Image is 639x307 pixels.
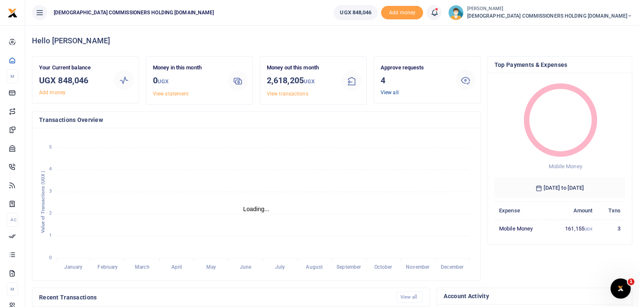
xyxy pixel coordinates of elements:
[206,264,216,270] tspan: May
[397,291,423,303] a: View all
[374,264,393,270] tspan: October
[494,60,625,69] h4: Top Payments & Expenses
[7,213,18,227] li: Ac
[8,8,18,18] img: logo-small
[39,293,390,302] h4: Recent Transactions
[49,166,52,172] tspan: 4
[39,90,66,95] a: Add money
[628,278,634,285] span: 1
[467,5,632,13] small: [PERSON_NAME]
[381,64,449,72] p: Approve requests
[267,74,335,88] h3: 2,618,205
[381,6,423,20] span: Add money
[39,115,473,124] h4: Transactions Overview
[494,220,550,237] td: Mobile Money
[448,5,632,20] a: profile-user [PERSON_NAME] [DEMOGRAPHIC_DATA] COMMISSIONERS HOLDING [DOMAIN_NAME]
[467,12,632,20] span: [DEMOGRAPHIC_DATA] COMMISSIONERS HOLDING [DOMAIN_NAME]
[306,264,323,270] tspan: August
[334,5,378,20] a: UGX 848,046
[49,144,52,150] tspan: 5
[267,91,308,97] a: View transactions
[171,264,182,270] tspan: April
[8,9,18,16] a: logo-small logo-large logo-large
[381,74,449,87] h3: 4
[340,8,371,17] span: UGX 848,046
[32,36,632,45] h4: Hello [PERSON_NAME]
[40,171,46,233] text: Value of Transactions (UGX )
[7,282,18,296] li: M
[49,211,52,216] tspan: 2
[39,74,107,87] h3: UGX 848,046
[406,264,430,270] tspan: November
[275,264,284,270] tspan: July
[153,74,221,88] h3: 0
[64,264,83,270] tspan: January
[448,5,463,20] img: profile-user
[7,69,18,83] li: M
[597,220,625,237] td: 3
[158,78,168,85] small: UGX
[50,9,217,16] span: [DEMOGRAPHIC_DATA] COMMISSIONERS HOLDING [DOMAIN_NAME]
[381,90,399,95] a: View all
[49,255,52,260] tspan: 0
[550,201,597,220] th: Amount
[153,64,221,72] p: Money in this month
[135,264,150,270] tspan: March
[441,264,464,270] tspan: December
[381,6,423,20] li: Toup your wallet
[49,188,52,194] tspan: 3
[267,64,335,72] p: Money out this month
[337,264,361,270] tspan: September
[304,78,315,85] small: UGX
[494,201,550,220] th: Expense
[550,220,597,237] td: 161,155
[240,264,252,270] tspan: June
[153,91,189,97] a: View statement
[584,227,592,231] small: UGX
[39,64,107,72] p: Your Current balance
[494,178,625,198] h6: [DATE] to [DATE]
[610,278,631,299] iframe: Intercom live chat
[548,163,582,169] span: Mobile Money
[381,9,423,15] a: Add money
[330,5,381,20] li: Wallet ballance
[597,201,625,220] th: Txns
[444,291,625,301] h4: Account Activity
[243,206,270,212] text: Loading...
[49,233,52,238] tspan: 1
[97,264,118,270] tspan: February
